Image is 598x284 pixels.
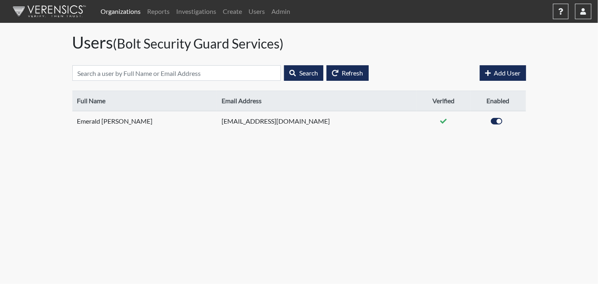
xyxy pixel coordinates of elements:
[113,35,284,51] small: (Bolt Security Guard Services)
[417,91,470,111] th: Verified
[72,33,526,52] h1: Users
[144,3,173,20] a: Reports
[97,3,144,20] a: Organizations
[494,69,521,77] span: Add User
[245,3,268,20] a: Users
[217,91,417,111] th: Email Address
[470,91,526,111] th: Enabled
[72,91,217,111] th: Full Name
[268,3,293,20] a: Admin
[342,69,363,77] span: Refresh
[327,65,369,81] button: Refresh
[72,65,281,81] input: Search a user by Full Name or Email Address
[299,69,318,77] span: Search
[217,111,417,131] td: [EMAIL_ADDRESS][DOMAIN_NAME]
[72,111,217,131] td: Emerald [PERSON_NAME]
[219,3,245,20] a: Create
[173,3,219,20] a: Investigations
[480,65,526,81] button: Add User
[284,65,323,81] button: Search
